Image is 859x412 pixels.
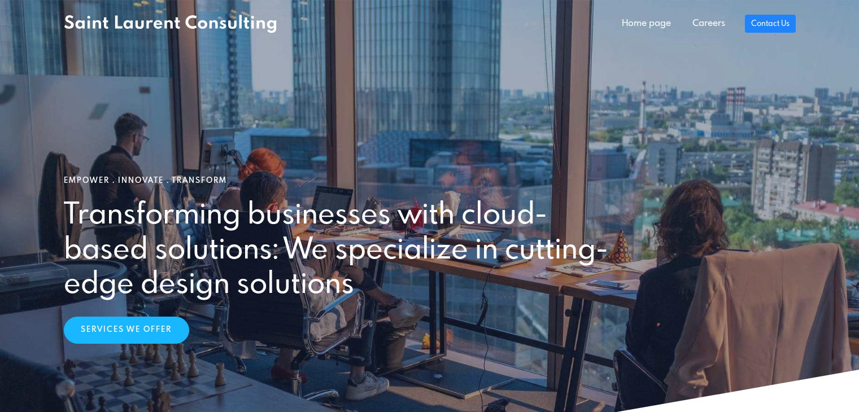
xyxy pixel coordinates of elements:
a: Services We Offer [64,317,189,344]
h1: Empower . Innovate . Transform [64,176,796,185]
a: Contact Us [745,15,795,33]
h2: Transforming businesses with cloud-based solutions: We specialize in cutting-edge design solutions [64,199,613,303]
a: Careers [682,12,736,35]
a: Home page [611,12,682,35]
